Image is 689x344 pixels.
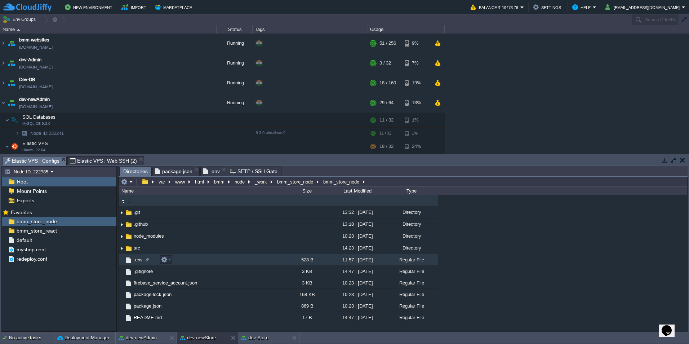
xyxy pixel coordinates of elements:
a: redeploy.conf [15,256,48,262]
div: 1% [405,113,428,127]
div: Last Modified [330,187,384,195]
a: package.json [133,303,163,309]
a: Mount Points [15,188,48,194]
button: dev-newStore [180,334,216,341]
span: Directories [123,167,148,176]
img: AMDAwAAAACH5BAEAAAAALAAAAAABAAEAAAICRAEAOw== [6,34,17,53]
a: Exports [15,197,35,204]
img: AMDAwAAAACH5BAEAAAAALAAAAAABAAEAAAICRAEAOw== [0,73,6,93]
a: src [133,245,141,251]
span: Elastic VPS : Web SSH (2) [70,156,137,165]
button: [EMAIL_ADDRESS][DOMAIN_NAME] [605,3,682,12]
a: Node ID:232241 [30,130,65,136]
span: 9.3.0-almalinux-9 [256,131,285,135]
span: .env [203,167,220,176]
div: No active tasks [9,332,54,344]
button: node [234,178,246,185]
div: 11 / 32 [379,113,394,127]
div: Directory [384,207,438,218]
img: AMDAwAAAACH5BAEAAAAALAAAAAABAAEAAAICRAEAOw== [119,300,125,312]
div: 13% [405,93,428,113]
span: bmm_store_react [15,228,58,234]
img: AMDAwAAAACH5BAEAAAAALAAAAAABAAEAAAICRAEAOw== [119,289,125,300]
span: [DOMAIN_NAME] [19,83,53,91]
div: 9% [405,34,428,53]
span: .env [133,257,144,263]
a: Favorites [9,210,33,215]
button: dev-Store [241,334,268,341]
div: Name [1,25,216,34]
img: AMDAwAAAACH5BAEAAAAALAAAAAABAAEAAAICRAEAOw== [119,243,125,254]
div: 3 / 32 [379,53,391,73]
img: AMDAwAAAACH5BAEAAAAALAAAAAABAAEAAAICRAEAOw== [0,53,6,73]
div: 14:23 | [DATE] [330,242,384,253]
img: AMDAwAAAACH5BAEAAAAALAAAAAABAAEAAAICRAEAOw== [0,93,6,113]
button: Balance ₹-19473.76 [471,3,520,12]
a: dev-Admin [19,56,41,63]
img: AMDAwAAAACH5BAEAAAAALAAAAAABAAEAAAICRAEAOw== [125,268,133,276]
img: AMDAwAAAACH5BAEAAAAALAAAAAABAAEAAAICRAEAOw== [17,29,20,31]
div: Regular File [384,300,438,312]
div: Running [217,53,253,73]
img: AMDAwAAAACH5BAEAAAAALAAAAAABAAEAAAICRAEAOw== [125,221,133,229]
a: .github [133,221,149,227]
button: _work [254,178,269,185]
span: [DOMAIN_NAME] [19,63,53,71]
div: 869 B [283,300,330,312]
span: Elastic VPS [22,140,49,146]
span: SFTP / SSH Gate [230,167,277,176]
img: AMDAwAAAACH5BAEAAAAALAAAAAABAAEAAAICRAEAOw== [119,207,125,218]
div: 11 / 32 [379,128,391,139]
div: Type [384,187,438,195]
div: 18 / 160 [379,73,396,93]
div: 10:23 | [DATE] [330,300,384,312]
li: /var/www/html/bmm/react/_work/bmm_store_react/bmm_store_react/package.json [152,167,200,176]
div: Name [120,187,283,195]
div: 24% [405,139,428,154]
a: Root [15,178,29,185]
span: [DOMAIN_NAME] [19,103,53,110]
div: Directory [384,230,438,242]
img: AMDAwAAAACH5BAEAAAAALAAAAAABAAEAAAICRAEAOw== [5,139,9,154]
button: bmm_store_node [322,178,361,185]
div: Directory [384,219,438,230]
img: AMDAwAAAACH5BAEAAAAALAAAAAABAAEAAAICRAEAOw== [6,53,17,73]
button: Node ID: 222985 [5,168,50,175]
button: New Environment [65,3,115,12]
div: 14:47 | [DATE] [330,266,384,277]
a: package-lock.json [133,291,173,297]
div: 11:57 | [DATE] [330,254,384,265]
a: Dev-DB [19,76,35,83]
button: var [157,178,167,185]
img: AMDAwAAAACH5BAEAAAAALAAAAAABAAEAAAICRAEAOw== [10,113,20,127]
div: Status [217,25,252,34]
button: Help [572,3,593,12]
div: 3 KB [283,277,330,288]
div: 528 B [283,254,330,265]
a: .gitignore [133,268,154,274]
a: myshop.conf [15,246,47,253]
div: 51 / 256 [379,34,396,53]
span: Node ID: [30,131,49,136]
img: AMDAwAAAACH5BAEAAAAALAAAAAABAAEAAAICRAEAOw== [5,113,9,127]
span: node_modules [133,233,165,239]
div: Directory [384,242,438,253]
div: 10:23 | [DATE] [330,230,384,242]
a: .git [133,209,141,215]
div: Regular File [384,266,438,277]
div: Usage [368,25,444,34]
img: AMDAwAAAACH5BAEAAAAALAAAAAABAAEAAAICRAEAOw== [125,209,133,217]
span: [DOMAIN_NAME] [19,44,53,51]
div: Tags [253,25,368,34]
img: CloudJiffy [3,3,52,12]
img: AMDAwAAAACH5BAEAAAAALAAAAAABAAEAAAICRAEAOw== [125,314,133,322]
span: dev-newAdmin [19,96,50,103]
button: Settings [533,3,563,12]
a: bmm_store_node [15,218,58,225]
